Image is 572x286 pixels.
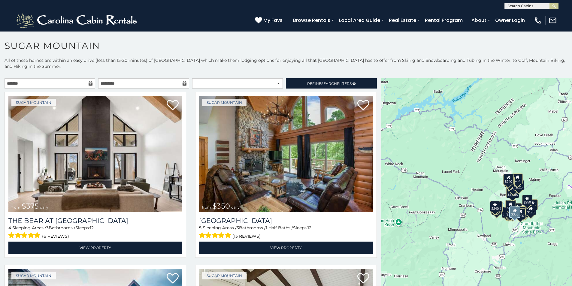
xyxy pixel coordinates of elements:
a: Sugar Mountain [202,99,247,106]
span: 12 [307,225,311,230]
a: Browse Rentals [290,15,333,26]
span: (6 reviews) [42,232,69,240]
a: RefineSearchFilters [286,78,377,89]
span: daily [231,205,240,209]
span: 3 [46,225,49,230]
span: (13 reviews) [232,232,261,240]
a: Add to favorites [357,99,369,112]
div: $240 [490,201,500,212]
div: $1,095 [506,187,519,198]
a: View Property [8,242,182,254]
span: Search [321,81,337,86]
div: $190 [505,200,516,211]
span: $350 [212,202,230,210]
div: $240 [504,174,514,185]
div: $350 [510,206,520,218]
div: $125 [514,180,524,191]
a: Add to favorites [357,272,369,285]
span: from [202,205,211,209]
a: My Favs [255,17,284,24]
img: The Bear At Sugar Mountain [8,96,182,212]
span: daily [40,205,48,209]
a: Local Area Guide [336,15,383,26]
div: $225 [513,173,523,184]
a: Sugar Mountain [202,272,247,279]
a: Owner Login [492,15,528,26]
a: [GEOGRAPHIC_DATA] [199,217,373,225]
img: White-1-2.png [15,11,140,29]
span: from [11,205,20,209]
h3: The Bear At Sugar Mountain [8,217,182,225]
a: Add to favorites [167,272,179,285]
img: mail-regular-white.png [549,16,557,25]
img: phone-regular-white.png [534,16,542,25]
img: Grouse Moor Lodge [199,96,373,212]
div: $175 [505,207,515,218]
span: Refine Filters [307,81,352,86]
div: $250 [522,195,532,206]
a: About [468,15,489,26]
span: 3 [237,225,239,230]
a: Add to favorites [167,99,179,112]
h3: Grouse Moor Lodge [199,217,373,225]
div: $155 [528,199,538,210]
div: Sleeping Areas / Bathrooms / Sleeps: [199,225,373,240]
span: 1 Half Baths / [266,225,293,230]
div: $500 [515,208,525,219]
a: Rental Program [422,15,466,26]
span: 5 [199,225,201,230]
div: Sleeping Areas / Bathrooms / Sleeps: [8,225,182,240]
div: $300 [506,200,516,211]
a: The Bear At [GEOGRAPHIC_DATA] [8,217,182,225]
a: View Property [199,242,373,254]
a: Real Estate [386,15,419,26]
div: $195 [518,206,528,217]
div: $155 [504,207,514,218]
span: My Favs [263,17,283,24]
span: 4 [8,225,11,230]
div: $200 [512,203,522,214]
a: Grouse Moor Lodge from $350 daily [199,96,373,212]
div: $190 [526,205,536,215]
span: $375 [22,202,39,210]
a: Sugar Mountain [11,99,56,106]
span: 12 [90,225,94,230]
a: The Bear At Sugar Mountain from $375 daily [8,96,182,212]
a: Sugar Mountain [11,272,56,279]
